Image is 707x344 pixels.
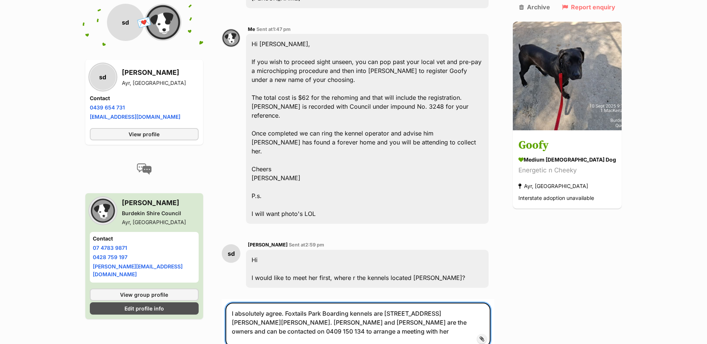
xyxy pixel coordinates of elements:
[256,26,291,32] span: Sent at
[90,302,199,315] a: Edit profile info
[222,244,240,263] div: sd
[562,4,615,10] a: Report enquiry
[513,132,622,209] a: Goofy medium [DEMOGRAPHIC_DATA] Dog Energetic n Cheeky Ayr, [GEOGRAPHIC_DATA] Interstate adoption...
[513,22,622,130] img: Goofy
[273,26,291,32] span: 1:47 pm
[122,210,186,217] div: Burdekin Shire Council
[122,67,186,78] h3: [PERSON_NAME]
[93,245,127,251] a: 07 4783 9871
[90,114,180,120] a: [EMAIL_ADDRESS][DOMAIN_NAME]
[137,163,152,175] img: conversation-icon-4a6f8262b818ee0b60e3300018af0b2d0b884aa5de6e9bcb8d3d4eeb1a70a7c4.svg
[107,4,144,41] div: sd
[93,235,196,242] h4: Contact
[93,263,183,277] a: [PERSON_NAME][EMAIL_ADDRESS][DOMAIN_NAME]
[90,128,199,140] a: View profile
[90,95,199,102] h4: Contact
[90,289,199,301] a: View group profile
[246,250,489,288] div: Hi I would like to meet her first, where r the kennels located [PERSON_NAME]?
[222,29,240,47] img: Barry Wellington profile pic
[518,137,616,154] h3: Goofy
[518,166,616,176] div: Energetic n Cheeky
[305,242,324,248] span: 2:59 pm
[93,254,127,260] a: 0428 759 197
[248,242,288,248] span: [PERSON_NAME]
[136,15,153,31] span: 💌
[144,4,182,41] img: Burdekin Shire Council profile pic
[518,156,616,164] div: medium [DEMOGRAPHIC_DATA] Dog
[129,130,160,138] span: View profile
[90,104,125,111] a: 0439 654 731
[246,34,489,224] div: Hi [PERSON_NAME], If you wish to proceed sight unseen, you can pop past your local vet and pre-pa...
[518,195,594,201] span: Interstate adoption unavailable
[518,181,588,191] div: Ayr, [GEOGRAPHIC_DATA]
[90,64,116,90] div: sd
[289,242,324,248] span: Sent at
[122,79,186,87] div: Ayr, [GEOGRAPHIC_DATA]
[122,219,186,226] div: Ayr, [GEOGRAPHIC_DATA]
[122,198,186,208] h3: [PERSON_NAME]
[124,305,164,312] span: Edit profile info
[120,291,168,299] span: View group profile
[519,4,550,10] a: Archive
[248,26,255,32] span: Me
[90,198,116,224] img: Burdekin Shire Council profile pic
